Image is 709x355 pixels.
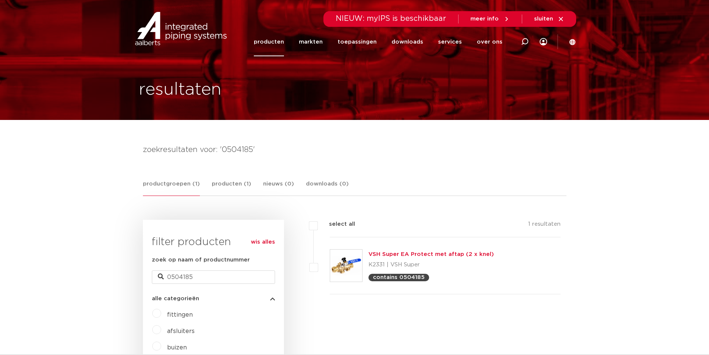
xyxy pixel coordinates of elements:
[338,28,377,56] a: toepassingen
[152,270,275,284] input: zoeken
[438,28,462,56] a: services
[477,28,502,56] a: over ons
[318,220,355,229] label: select all
[167,312,193,318] a: fittingen
[152,235,275,250] h3: filter producten
[254,28,284,56] a: producten
[392,28,423,56] a: downloads
[306,180,349,196] a: downloads (0)
[368,251,494,257] a: VSH Super EA Protect met aftap (2 x knel)
[254,28,502,56] nav: Menu
[152,296,199,301] span: alle categorieën
[251,238,275,247] a: wis alles
[534,16,564,22] a: sluiten
[143,144,566,156] h4: zoekresultaten voor: '0504185'
[299,28,323,56] a: markten
[152,256,250,264] label: zoek op naam of productnummer
[167,345,187,351] a: buizen
[139,78,221,102] h1: resultaten
[470,16,499,22] span: meer info
[368,259,494,271] p: K2331 | VSH Super
[470,16,510,22] a: meer info
[143,180,200,196] a: productgroepen (1)
[212,180,251,196] a: producten (1)
[152,296,275,301] button: alle categorieën
[336,15,446,22] span: NIEUW: myIPS is beschikbaar
[263,180,294,196] a: nieuws (0)
[373,275,425,280] p: contains 0504185
[534,16,553,22] span: sluiten
[330,250,362,282] img: Thumbnail for VSH Super EA Protect met aftap (2 x knel)
[167,328,195,334] a: afsluiters
[528,220,561,231] p: 1 resultaten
